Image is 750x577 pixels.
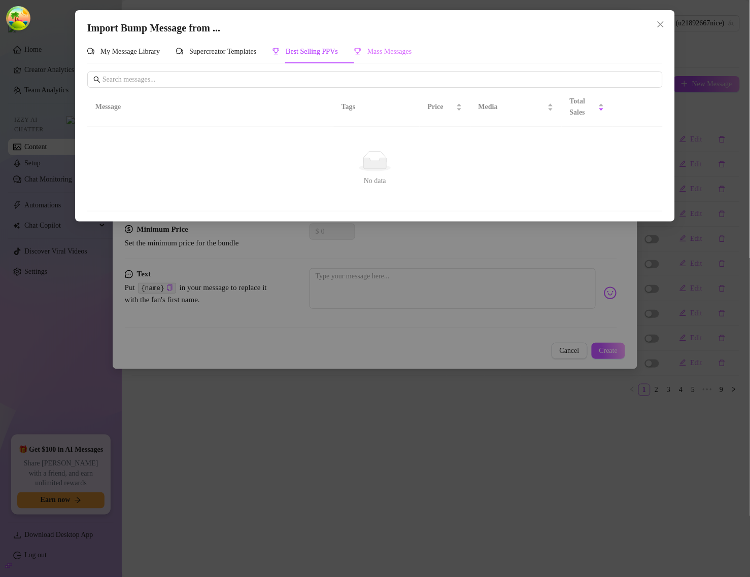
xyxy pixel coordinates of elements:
[93,76,100,83] span: search
[99,175,651,187] div: No data
[653,16,669,32] button: Close
[479,101,546,113] span: Media
[367,48,412,55] span: Mass Messages
[176,48,183,55] span: comment
[657,20,665,28] span: close
[189,48,256,55] span: Supercreator Templates
[420,88,470,127] th: Price
[272,48,280,55] span: trophy
[333,88,394,127] th: Tags
[100,48,160,55] span: My Message Library
[470,88,562,127] th: Media
[653,20,669,28] span: Close
[570,96,596,118] span: Total Sales
[103,74,657,85] input: Search messages...
[87,88,333,127] th: Message
[286,48,338,55] span: Best Selling PPVs
[87,48,94,55] span: comment
[428,101,454,113] span: Price
[354,48,361,55] span: trophy
[562,88,612,127] th: Total Sales
[87,22,220,33] span: Import Bump Message from ...
[8,8,28,28] button: Open Tanstack query devtools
